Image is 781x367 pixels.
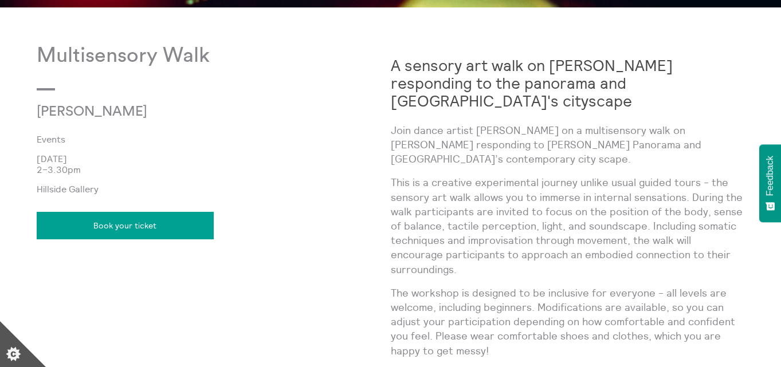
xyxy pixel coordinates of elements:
[765,156,775,196] span: Feedback
[37,164,391,175] p: 2–3.30pm
[391,286,745,358] p: The workshop is designed to be inclusive for everyone - all levels are welcome, including beginne...
[391,175,745,276] p: This is a creative experimental journey unlike usual guided tours - the sensory art walk allows y...
[37,44,391,68] p: Multisensory Walk
[37,134,372,144] a: Events
[37,212,214,239] a: Book your ticket
[37,184,391,194] p: Hillside Gallery
[37,153,391,164] p: [DATE]
[37,104,273,120] p: [PERSON_NAME]
[759,144,781,222] button: Feedback - Show survey
[391,56,673,111] strong: A sensory art walk on [PERSON_NAME] responding to the panorama and [GEOGRAPHIC_DATA]'s cityscape
[391,123,745,167] p: Join dance artist [PERSON_NAME] on a multisensory walk on [PERSON_NAME] responding to [PERSON_NAM...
